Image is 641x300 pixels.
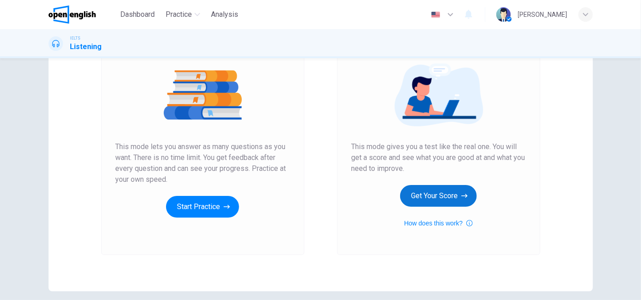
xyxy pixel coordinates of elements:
button: How does this work? [404,218,473,229]
button: Start Practice [166,196,239,218]
h1: Listening [70,41,102,52]
span: Analysis [211,9,238,20]
span: IELTS [70,35,81,41]
button: Practice [162,6,204,23]
span: This mode lets you answer as many questions as you want. There is no time limit. You get feedback... [116,141,290,185]
img: en [430,11,441,18]
div: [PERSON_NAME] [518,9,568,20]
button: Get Your Score [400,185,477,207]
a: OpenEnglish logo [49,5,117,24]
button: Analysis [207,6,242,23]
span: This mode gives you a test like the real one. You will get a score and see what you are good at a... [352,141,526,174]
button: Dashboard [117,6,158,23]
img: OpenEnglish logo [49,5,96,24]
span: Dashboard [120,9,155,20]
img: Profile picture [496,7,511,22]
span: Practice [166,9,192,20]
